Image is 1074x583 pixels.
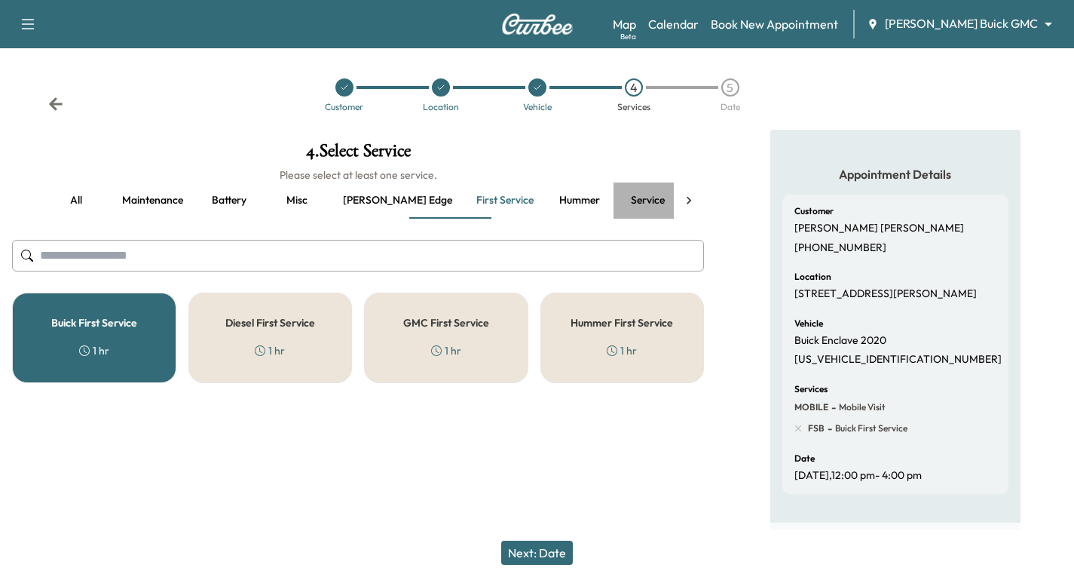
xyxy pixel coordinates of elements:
button: Maintenance [110,183,195,219]
span: [PERSON_NAME] Buick GMC [885,15,1038,32]
button: Service [613,183,681,219]
p: Buick Enclave 2020 [794,334,886,348]
h6: Date [794,454,815,463]
div: Services [617,103,650,112]
a: Calendar [648,15,699,33]
span: FSB [808,422,825,434]
a: MapBeta [613,15,636,33]
div: 1 hr [255,343,285,358]
button: Hummer [546,183,613,219]
h5: Buick First Service [51,318,137,328]
div: basic tabs example [42,183,674,219]
p: [STREET_ADDRESS][PERSON_NAME] [794,287,977,301]
button: Next: Date [501,541,573,565]
h6: Services [794,385,828,394]
div: 4 [625,78,643,97]
div: 1 hr [79,343,109,358]
div: 5 [721,78,739,97]
h5: Hummer First Service [571,318,673,328]
p: [US_VEHICLE_IDENTIFICATION_NUMBER] [794,353,1002,367]
button: all [42,183,110,219]
h6: Please select at least one service. [12,167,704,183]
button: First service [464,183,546,219]
div: Customer [325,103,363,112]
div: Date [721,103,740,112]
div: Back [48,97,63,112]
button: Misc [263,183,331,219]
div: Vehicle [523,103,552,112]
h5: GMC First Service [403,318,489,328]
div: 1 hr [431,343,461,358]
h6: Vehicle [794,319,823,328]
div: Beta [620,31,636,42]
span: MOBILE [794,401,828,413]
span: - [828,400,836,415]
p: [PHONE_NUMBER] [794,241,886,255]
h5: Appointment Details [782,166,1008,183]
span: Mobile Visit [836,401,886,413]
div: 1 hr [607,343,637,358]
span: Buick First Service [832,422,907,434]
p: [DATE] , 12:00 pm - 4:00 pm [794,469,922,483]
button: Battery [195,183,263,219]
a: Book New Appointment [711,15,838,33]
h6: Location [794,272,831,281]
div: Location [423,103,459,112]
button: [PERSON_NAME] edge [331,183,464,219]
p: [PERSON_NAME] [PERSON_NAME] [794,222,964,235]
span: - [825,421,832,436]
h6: Customer [794,207,834,216]
h5: Diesel First Service [225,318,315,328]
h1: 4 . Select Service [12,142,704,167]
img: Curbee Logo [501,14,574,35]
